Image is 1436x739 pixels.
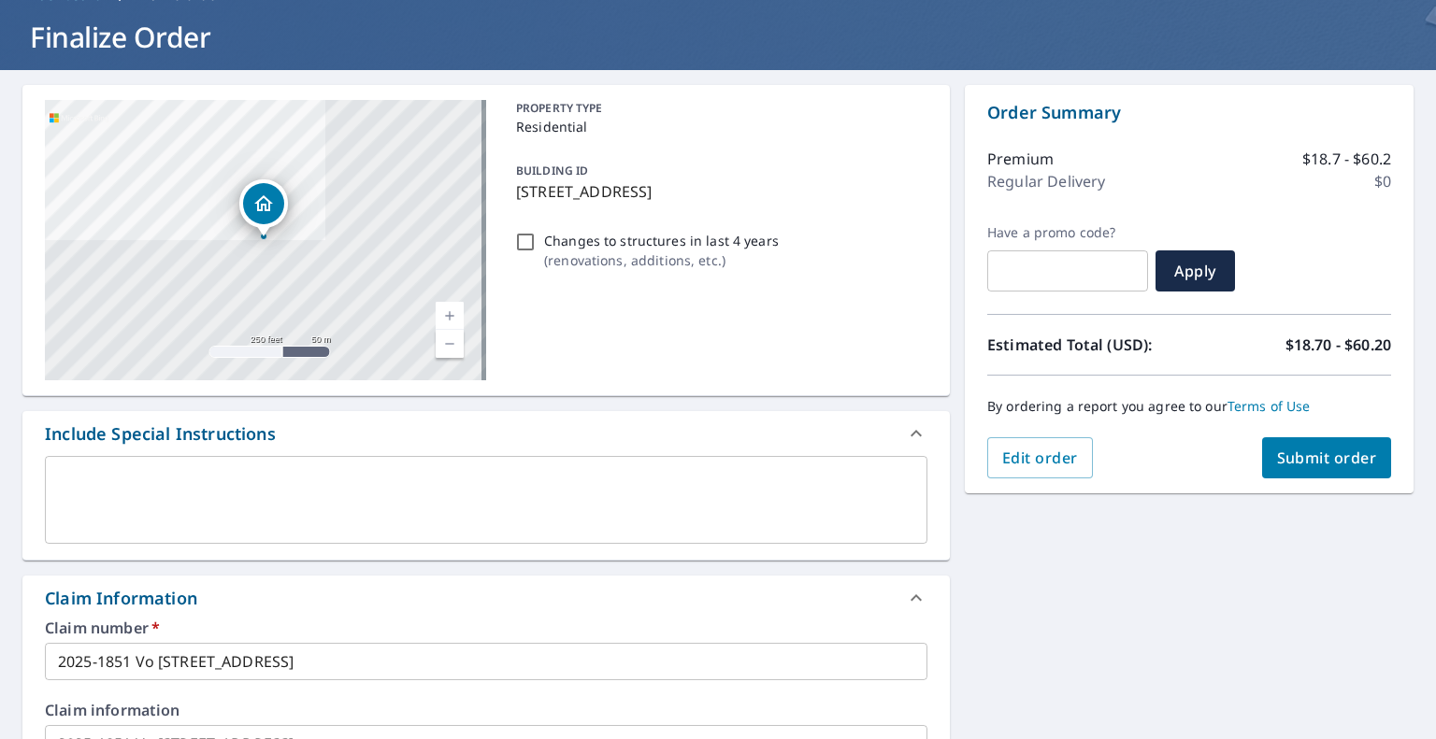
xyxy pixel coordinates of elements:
p: Residential [516,117,920,136]
a: Current Level 17, Zoom In [436,302,464,330]
p: Order Summary [987,100,1391,125]
div: Claim Information [22,576,950,620]
h1: Finalize Order [22,18,1414,56]
button: Apply [1156,250,1235,291]
label: Claim number [45,620,927,635]
p: $18.7 - $60.2 [1302,148,1391,170]
p: By ordering a report you agree to our [987,398,1391,415]
a: Current Level 17, Zoom Out [436,330,464,358]
p: Premium [987,148,1054,170]
p: ( renovations, additions, etc. ) [544,250,779,270]
p: Estimated Total (USD): [987,334,1189,356]
label: Claim information [45,703,927,718]
div: Dropped pin, building 1, Residential property, 2342 W Del Oro Cir Mesa, AZ 85202 [239,179,288,237]
p: Changes to structures in last 4 years [544,231,779,250]
p: Regular Delivery [987,170,1105,192]
span: Submit order [1277,448,1377,468]
p: $0 [1374,170,1391,192]
span: Edit order [1002,448,1078,468]
div: Include Special Instructions [45,421,276,447]
p: $18.70 - $60.20 [1285,334,1391,356]
button: Submit order [1262,437,1392,478]
p: PROPERTY TYPE [516,100,920,117]
p: [STREET_ADDRESS] [516,180,920,203]
div: Include Special Instructions [22,411,950,456]
span: Apply [1170,261,1220,281]
p: BUILDING ID [516,163,588,178]
div: Claim Information [45,586,197,611]
label: Have a promo code? [987,224,1148,241]
a: Terms of Use [1228,397,1311,415]
button: Edit order [987,437,1093,478]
